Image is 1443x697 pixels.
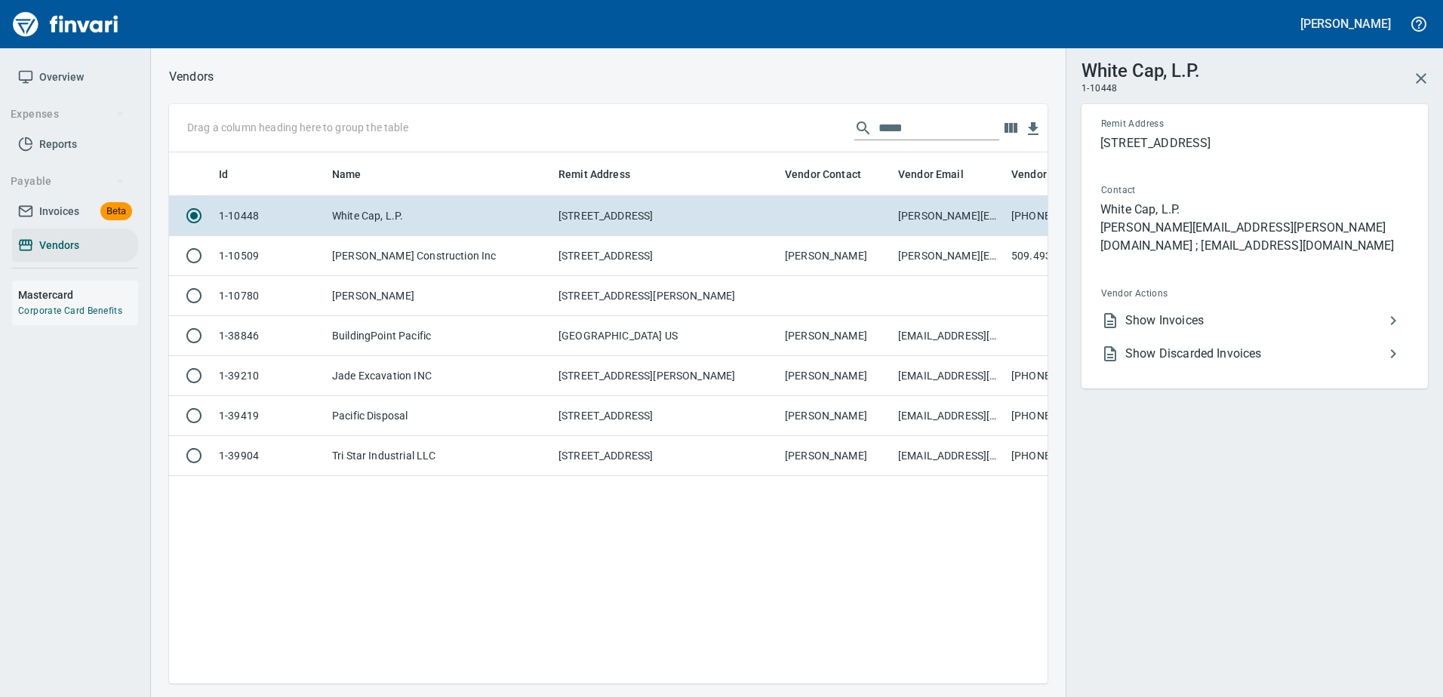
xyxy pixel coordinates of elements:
[898,165,964,183] span: Vendor Email
[12,229,138,263] a: Vendors
[1011,165,1100,183] span: Vendor Phone
[1100,134,1408,152] p: [STREET_ADDRESS]
[213,276,326,316] td: 1-10780
[1005,396,1118,436] td: [PHONE_NUMBER]
[326,356,552,396] td: Jade Excavation INC
[1100,201,1408,219] p: White Cap, L.P.
[1081,81,1118,97] span: 1-10448
[552,276,779,316] td: [STREET_ADDRESS][PERSON_NAME]
[1101,183,1270,198] span: Contact
[892,236,1005,276] td: [PERSON_NAME][EMAIL_ADDRESS][PERSON_NAME][DOMAIN_NAME]
[552,316,779,356] td: [GEOGRAPHIC_DATA] US
[892,196,1005,236] td: [PERSON_NAME][EMAIL_ADDRESS][PERSON_NAME][DOMAIN_NAME] ; [EMAIL_ADDRESS][DOMAIN_NAME]
[326,196,552,236] td: White Cap, L.P.
[219,165,228,183] span: Id
[213,316,326,356] td: 1-38846
[1125,345,1384,363] span: Show Discarded Invoices
[1005,196,1118,236] td: [PHONE_NUMBER]
[999,117,1022,140] button: Choose columns to display
[326,396,552,436] td: Pacific Disposal
[213,356,326,396] td: 1-39210
[1011,165,1081,183] span: Vendor Phone
[1005,236,1118,276] td: 509.493.8417
[1005,356,1118,396] td: [PHONE_NUMBER]
[12,60,138,94] a: Overview
[332,165,381,183] span: Name
[552,196,779,236] td: [STREET_ADDRESS]
[552,356,779,396] td: [STREET_ADDRESS][PERSON_NAME]
[326,316,552,356] td: BuildingPoint Pacific
[779,436,892,476] td: [PERSON_NAME]
[1403,60,1439,97] button: Close Vendor
[169,68,214,86] p: Vendors
[785,165,881,183] span: Vendor Contact
[898,165,983,183] span: Vendor Email
[9,6,122,42] img: Finvari
[892,436,1005,476] td: [EMAIL_ADDRESS][DOMAIN_NAME]
[1005,436,1118,476] td: [PHONE_NUMBER]
[11,172,125,191] span: Payable
[213,436,326,476] td: 1-39904
[326,276,552,316] td: [PERSON_NAME]
[169,68,214,86] nav: breadcrumb
[892,316,1005,356] td: [EMAIL_ADDRESS][DOMAIN_NAME]
[558,165,650,183] span: Remit Address
[779,236,892,276] td: [PERSON_NAME]
[892,356,1005,396] td: [EMAIL_ADDRESS][DOMAIN_NAME]
[326,236,552,276] td: [PERSON_NAME] Construction Inc
[552,436,779,476] td: [STREET_ADDRESS]
[552,236,779,276] td: [STREET_ADDRESS]
[1125,312,1384,330] span: Show Invoices
[1101,117,1285,132] span: Remit Address
[11,105,125,124] span: Expenses
[1022,118,1045,140] button: Download Table
[1297,12,1395,35] button: [PERSON_NAME]
[213,396,326,436] td: 1-39419
[213,196,326,236] td: 1-10448
[779,356,892,396] td: [PERSON_NAME]
[187,120,408,135] p: Drag a column heading here to group the table
[213,236,326,276] td: 1-10509
[558,165,630,183] span: Remit Address
[18,287,138,303] h6: Mastercard
[12,127,138,161] a: Reports
[1100,219,1408,255] p: [PERSON_NAME][EMAIL_ADDRESS][PERSON_NAME][DOMAIN_NAME] ; [EMAIL_ADDRESS][DOMAIN_NAME]
[779,316,892,356] td: [PERSON_NAME]
[785,165,861,183] span: Vendor Contact
[39,135,77,154] span: Reports
[39,202,79,221] span: Invoices
[1081,57,1200,81] h3: White Cap, L.P.
[100,203,132,220] span: Beta
[332,165,362,183] span: Name
[326,436,552,476] td: Tri Star Industrial LLC
[892,396,1005,436] td: [EMAIL_ADDRESS][DOMAIN_NAME]
[5,100,131,128] button: Expenses
[552,396,779,436] td: [STREET_ADDRESS]
[219,165,248,183] span: Id
[39,68,84,87] span: Overview
[39,236,79,255] span: Vendors
[1101,287,1287,302] span: Vendor Actions
[12,195,138,229] a: InvoicesBeta
[18,306,122,316] a: Corporate Card Benefits
[1300,16,1391,32] h5: [PERSON_NAME]
[779,396,892,436] td: [PERSON_NAME]
[5,167,131,195] button: Payable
